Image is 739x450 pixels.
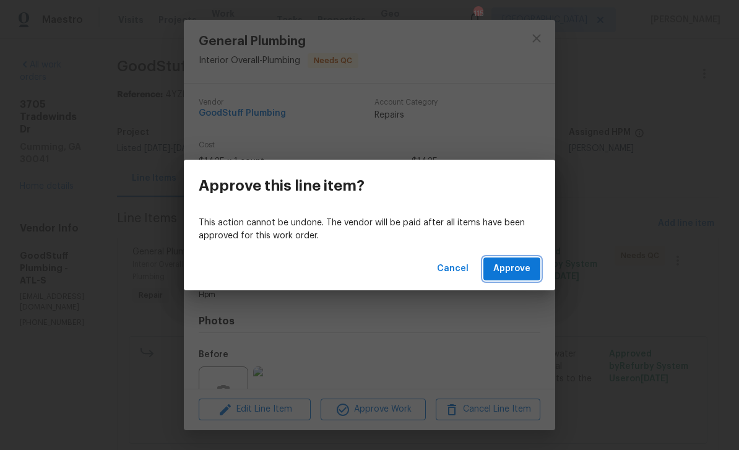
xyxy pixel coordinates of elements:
[199,217,540,243] p: This action cannot be undone. The vendor will be paid after all items have been approved for this...
[437,261,469,277] span: Cancel
[493,261,530,277] span: Approve
[432,257,473,280] button: Cancel
[199,177,365,194] h3: Approve this line item?
[483,257,540,280] button: Approve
